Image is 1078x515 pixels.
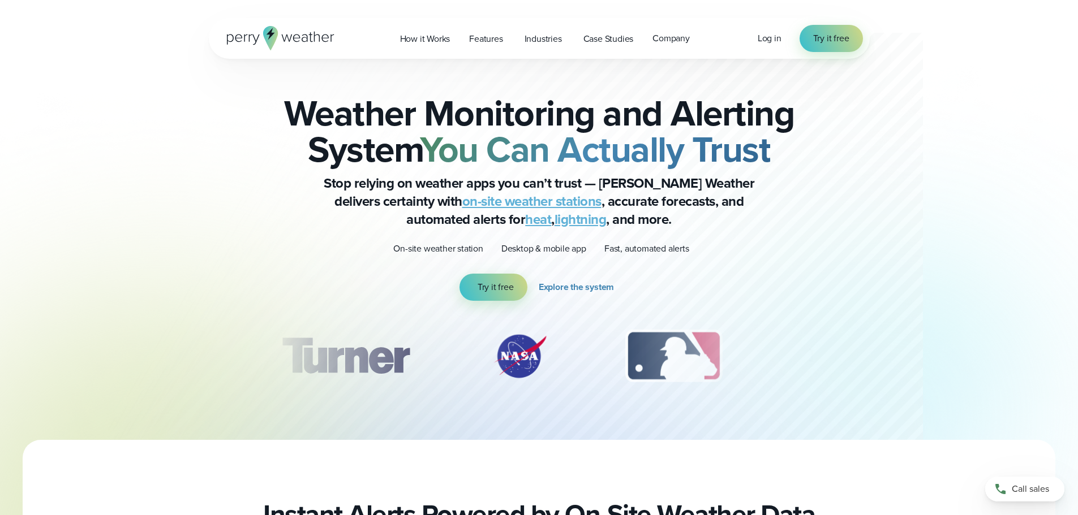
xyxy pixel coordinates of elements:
[393,242,483,256] p: On-site weather station
[555,209,607,230] a: lightning
[420,123,770,176] strong: You Can Actually Trust
[539,280,614,294] span: Explore the system
[265,328,426,384] img: Turner-Construction_1.svg
[462,191,602,211] a: on-site weather stations
[800,25,863,52] a: Try it free
[788,328,878,384] div: 4 of 12
[583,32,634,46] span: Case Studies
[459,274,527,301] a: Try it free
[480,328,560,384] div: 2 of 12
[525,209,551,230] a: heat
[614,328,733,384] img: MLB.svg
[788,328,878,384] img: PGA.svg
[469,32,503,46] span: Features
[501,242,586,256] p: Desktop & mobile app
[1012,482,1049,496] span: Call sales
[652,32,690,45] span: Company
[313,174,766,228] p: Stop relying on weather apps you can’t trust — [PERSON_NAME] Weather delivers certainty with , ac...
[604,242,689,256] p: Fast, automated alerts
[265,328,426,384] div: 1 of 12
[390,27,460,50] a: How it Works
[539,274,619,301] a: Explore the system
[758,32,781,45] a: Log in
[400,32,450,46] span: How it Works
[478,280,514,294] span: Try it free
[265,95,813,167] h2: Weather Monitoring and Alerting System
[813,32,849,45] span: Try it free
[985,477,1064,501] a: Call sales
[265,328,813,390] div: slideshow
[614,328,733,384] div: 3 of 12
[480,328,560,384] img: NASA.svg
[525,32,562,46] span: Industries
[574,27,643,50] a: Case Studies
